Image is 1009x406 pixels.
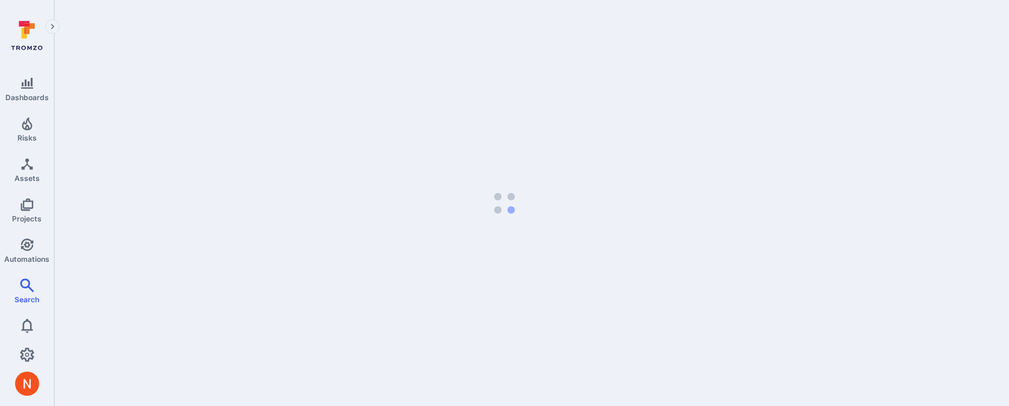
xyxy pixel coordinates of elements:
div: Neeren Patki [15,372,39,396]
span: Risks [17,133,37,142]
span: Projects [12,214,42,223]
button: Expand navigation menu [45,19,60,34]
i: Expand navigation menu [48,22,57,32]
img: ACg8ocIprwjrgDQnDsNSk9Ghn5p5-B8DpAKWoJ5Gi9syOE4K59tr4Q=s96-c [15,372,39,396]
span: Assets [14,174,40,183]
span: Automations [4,255,49,264]
span: Dashboards [5,93,49,102]
span: Search [14,295,39,304]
